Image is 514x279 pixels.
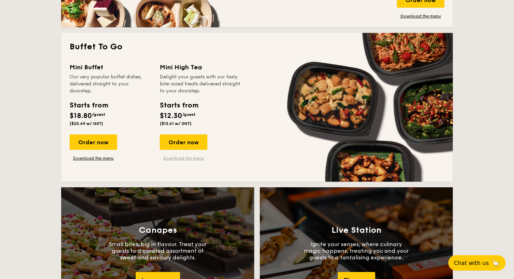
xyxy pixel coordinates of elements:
[397,13,444,19] a: Download the menu
[160,74,242,95] div: Delight your guests with our tasty bite-sized treats delivered straight to your doorstep.
[160,62,242,72] div: Mini High Tea
[70,112,92,120] span: $18.80
[182,112,195,117] span: /guest
[160,121,192,126] span: ($13.41 w/ GST)
[105,241,210,261] p: Small bites, big in flavour. Treat your guests to a curated assortment of sweet and savoury delig...
[448,255,506,271] button: Chat with us🦙
[70,155,117,161] a: Download the menu
[70,134,117,150] div: Order now
[454,260,489,266] span: Chat with us
[331,225,381,235] h3: Live Station
[70,100,108,111] div: Starts from
[70,121,103,126] span: ($20.49 w/ GST)
[160,112,182,120] span: $12.30
[70,41,444,53] h2: Buffet To Go
[492,259,500,267] span: 🦙
[70,74,151,95] div: Our very popular buffet dishes, delivered straight to your doorstep.
[160,134,207,150] div: Order now
[160,100,198,111] div: Starts from
[92,112,105,117] span: /guest
[304,241,409,261] p: Ignite your senses, where culinary magic happens, treating you and your guests to a tantalising e...
[70,62,151,72] div: Mini Buffet
[139,225,177,235] h3: Canapes
[160,155,207,161] a: Download the menu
